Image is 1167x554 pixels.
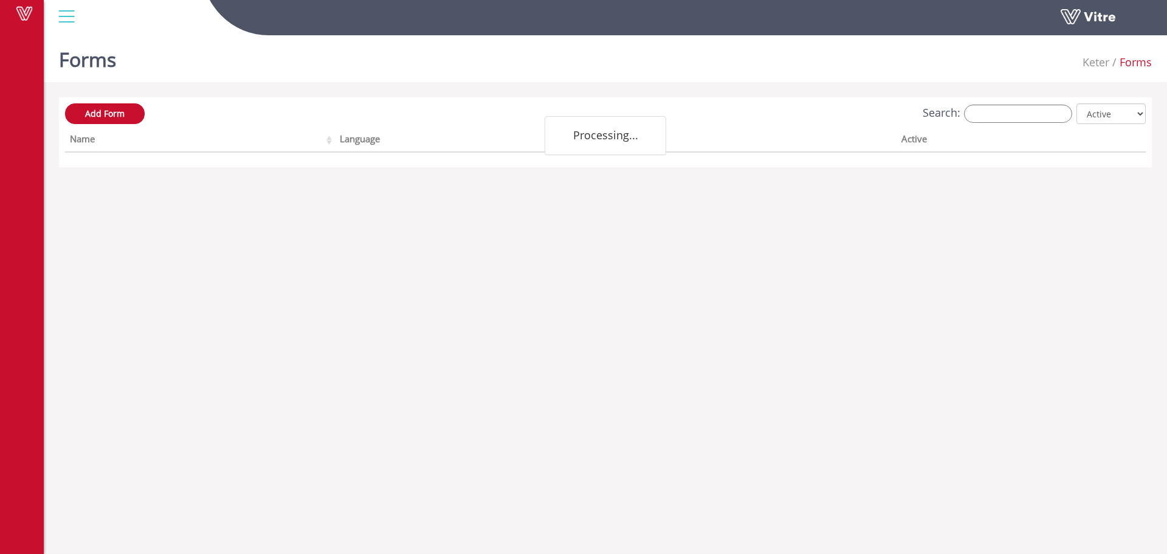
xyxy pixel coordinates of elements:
span: 218 [1083,55,1109,69]
th: Name [65,130,335,153]
a: Add Form [65,103,145,124]
th: Company [618,130,897,153]
input: Search: [964,105,1072,123]
th: Active [897,130,1092,153]
h1: Forms [59,30,116,82]
th: Language [335,130,617,153]
li: Forms [1109,55,1152,71]
div: Processing... [545,116,666,155]
span: Add Form [85,108,125,119]
label: Search: [923,105,1072,123]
